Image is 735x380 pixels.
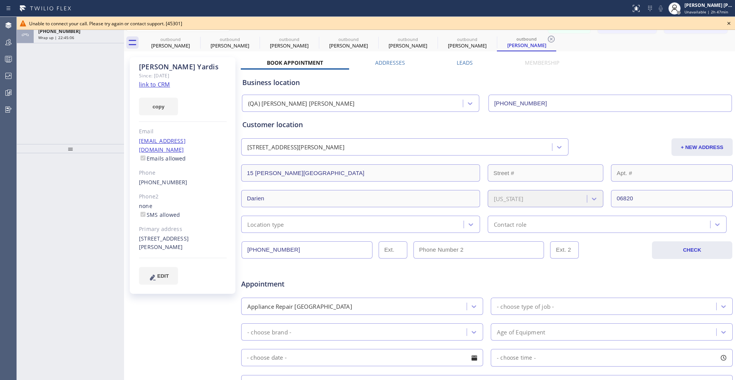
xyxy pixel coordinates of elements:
input: Phone Number [488,95,732,112]
div: Peggy Yardis [498,34,555,51]
input: Apt. # [611,164,733,182]
input: Emails allowed [140,156,145,161]
div: Appliance Repair [GEOGRAPHIC_DATA] [247,302,352,311]
div: [STREET_ADDRESS][PERSON_NAME] [139,234,227,252]
div: Patricia Dominguez [142,34,199,51]
div: outbound [260,36,318,42]
div: Phone [139,169,227,177]
div: [PERSON_NAME] [PERSON_NAME] [684,2,733,8]
div: Customer location [242,120,732,130]
div: Contact role [494,220,526,229]
a: [EMAIL_ADDRESS][DOMAIN_NAME] [139,137,186,153]
a: link to CRM [139,80,170,88]
button: copy [139,98,178,115]
input: Street # [488,164,603,182]
span: - choose time - [497,354,536,361]
div: Maurizio Bortolus [260,34,318,51]
div: Patricia Dominguez [201,34,259,51]
div: outbound [201,36,259,42]
div: Amol Mhatre [379,34,437,51]
input: SMS allowed [140,212,145,217]
div: - choose brand - [247,328,291,336]
div: Phone2 [139,192,227,201]
div: [PERSON_NAME] [201,42,259,49]
label: SMS allowed [139,211,180,218]
input: Ext. [379,241,407,259]
div: - choose type of job - [497,302,554,311]
div: none [139,202,227,219]
span: [PHONE_NUMBER] [38,28,80,34]
div: [PERSON_NAME] [438,42,496,49]
button: Mute [655,3,666,14]
label: Leads [457,59,473,66]
span: Appointment [241,279,404,289]
div: Business location [242,77,732,88]
div: Primary address [139,225,227,234]
span: Unable to connect your call. Please try again or contact support. [45301] [29,20,182,27]
div: (QA) [PERSON_NAME] [PERSON_NAME] [248,99,354,108]
div: [PERSON_NAME] [142,42,199,49]
div: Age of Equipment [497,328,545,336]
input: Phone Number [242,241,372,259]
button: CHECK [652,241,732,259]
span: Wrap up | 22:45:06 [38,35,74,40]
div: outbound [438,36,496,42]
label: Addresses [375,59,405,66]
span: Unavailable | 2h 47min [684,9,728,15]
button: + NEW ADDRESS [671,138,733,156]
button: EDIT [139,267,178,285]
label: Emails allowed [139,155,186,162]
a: [PHONE_NUMBER] [139,179,188,186]
div: Maurizio Bortolus [320,34,377,51]
label: Membership [525,59,559,66]
div: Since: [DATE] [139,71,227,80]
div: outbound [320,36,377,42]
input: City [241,190,480,207]
div: outbound [379,36,437,42]
div: [STREET_ADDRESS][PERSON_NAME] [247,143,345,152]
input: Phone Number 2 [413,241,544,259]
div: outbound [498,36,555,42]
input: - choose date - [241,349,483,366]
div: [PERSON_NAME] [498,42,555,49]
div: [PERSON_NAME] Yardis [139,62,227,71]
div: [PERSON_NAME] [320,42,377,49]
input: Address [241,164,480,182]
input: Ext. 2 [550,241,579,259]
label: Book Appointment [267,59,323,66]
div: Peggy Yardis [438,34,496,51]
div: [PERSON_NAME] [379,42,437,49]
div: Location type [247,220,284,229]
span: EDIT [157,273,169,279]
div: outbound [142,36,199,42]
div: Email [139,127,227,136]
input: ZIP [611,190,733,207]
div: [PERSON_NAME] [260,42,318,49]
